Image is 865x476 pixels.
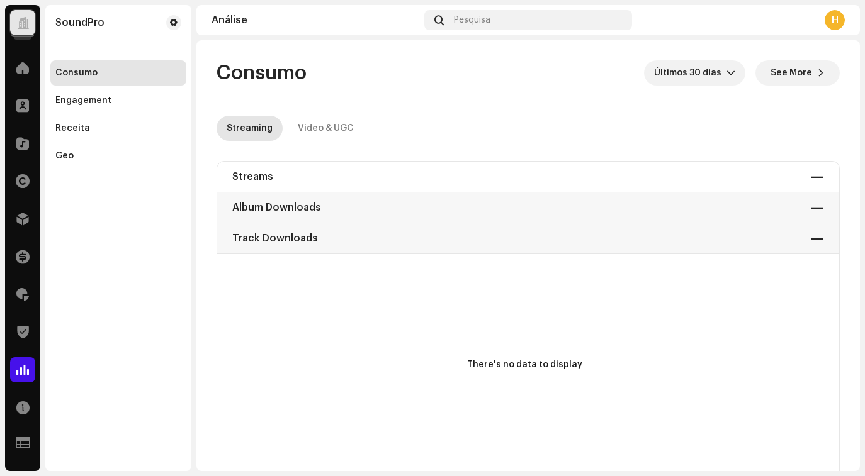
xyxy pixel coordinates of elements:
[298,116,354,141] div: Video & UGC
[55,151,74,161] div: Geo
[825,10,845,30] div: H
[227,116,273,141] div: Streaming
[212,15,419,25] div: Análise
[55,123,90,133] div: Receita
[55,68,98,78] div: Consumo
[217,60,307,86] span: Consumo
[50,60,186,86] re-m-nav-item: Consumo
[654,60,726,86] span: Últimos 30 dias
[55,96,111,106] div: Engagement
[55,18,105,28] div: SoundPro
[467,360,582,369] text: There's no data to display
[755,60,840,86] button: See More
[50,143,186,169] re-m-nav-item: Geo
[726,60,735,86] div: dropdown trigger
[454,15,490,25] span: Pesquisa
[50,116,186,141] re-m-nav-item: Receita
[771,60,812,86] span: See More
[50,88,186,113] re-m-nav-item: Engagement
